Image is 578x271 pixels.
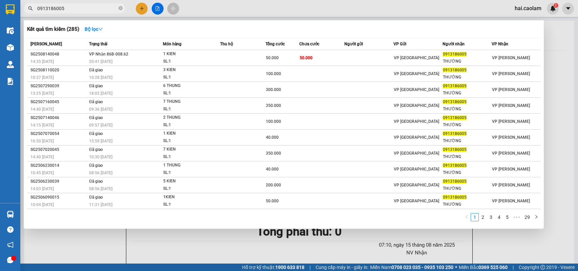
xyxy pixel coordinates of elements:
span: 08:56 [DATE] [89,186,112,191]
span: Đã giao [89,99,103,104]
span: 100.000 [266,71,281,76]
span: Thu hộ [220,42,233,46]
span: VP [PERSON_NAME] [492,119,530,124]
button: right [532,213,540,221]
span: Đã giao [89,84,103,88]
li: Next Page [532,213,540,221]
li: 5 [503,213,511,221]
span: VP [GEOGRAPHIC_DATA] [394,151,439,156]
span: VP [PERSON_NAME] [492,55,530,60]
span: 40.000 [266,167,279,172]
div: THƯỜNG [443,153,491,160]
div: SL: 1 [163,153,214,161]
span: 08:56 [DATE] [89,171,112,175]
span: 10:45 [DATE] [30,171,54,175]
div: SL: 1 [163,121,214,129]
a: 1 [471,213,478,221]
div: THƯỜNG [443,185,491,192]
div: SL: 1 [163,58,214,65]
span: Đã giao [89,115,103,120]
input: Tìm tên, số ĐT hoặc mã đơn [37,5,117,12]
div: 2 THUNG [163,114,214,121]
span: 350.000 [266,103,281,108]
span: VP [PERSON_NAME] [492,151,530,156]
div: SL: 1 [163,201,214,208]
span: VP [GEOGRAPHIC_DATA] [394,119,439,124]
span: VP [GEOGRAPHIC_DATA] [394,71,439,76]
span: Tổng cước [265,42,285,46]
div: 7 THUNG [163,98,214,106]
div: 5 KIEN [163,178,214,185]
span: VP [PERSON_NAME] [492,183,530,187]
div: THƯỜNG [443,121,491,129]
span: 0913186005 [443,195,467,200]
span: Món hàng [163,42,181,46]
h3: Kết quả tìm kiếm ( 285 ) [27,26,79,33]
a: 3 [487,213,495,221]
span: 11:31 [DATE] [89,202,112,207]
span: 0913186005 [443,68,467,72]
div: THƯỜNG [443,201,491,208]
span: 0913186005 [443,52,467,57]
span: VP [PERSON_NAME] [492,87,530,92]
span: VP [GEOGRAPHIC_DATA] [394,55,439,60]
div: 1 THUNG [163,162,214,169]
div: SG2507290039 [30,83,87,90]
img: warehouse-icon [7,211,14,218]
div: SG2508140048 [30,51,87,58]
span: Người gửi [344,42,363,46]
span: question-circle [7,226,14,233]
span: 13:25 [DATE] [30,91,54,96]
div: THƯỜNG [443,58,491,65]
div: SL: 1 [163,90,214,97]
span: 100.000 [266,119,281,124]
span: message [7,257,14,263]
div: SG2506230014 [30,162,87,169]
div: SG2508110020 [30,67,87,74]
span: 0913186005 [443,115,467,120]
span: 0913186005 [443,131,467,136]
img: warehouse-icon [7,61,14,68]
div: THƯỜNG [443,106,491,113]
span: VP Gửi [393,42,406,46]
span: 10:04 [DATE] [30,202,54,207]
img: warehouse-icon [7,27,14,34]
span: 16:50 [DATE] [30,139,54,143]
span: 50.000 [300,55,313,60]
span: VP [PERSON_NAME] [492,103,530,108]
span: 09:57 [DATE] [89,123,112,128]
div: 1 KIEN [163,50,214,58]
span: 14:03 [DATE] [30,186,54,191]
span: VP [GEOGRAPHIC_DATA] [394,87,439,92]
span: VP [GEOGRAPHIC_DATA] [394,103,439,108]
div: 1KIEN [163,194,214,201]
li: 29 [522,213,532,221]
span: VP [PERSON_NAME] [492,199,530,203]
span: 14:35 [DATE] [30,59,54,64]
button: left [463,213,471,221]
span: 14:15 [DATE] [30,123,54,128]
span: VP [PERSON_NAME] [492,135,530,140]
span: search [28,6,33,11]
span: VP [GEOGRAPHIC_DATA] [394,199,439,203]
div: SG2506230039 [30,178,87,185]
span: Đã giao [89,131,103,136]
div: SL: 1 [163,169,214,177]
li: 3 [487,213,495,221]
span: VP [GEOGRAPHIC_DATA] [394,183,439,187]
div: THƯỜNG [443,74,491,81]
span: Đã giao [89,68,103,72]
span: VP [PERSON_NAME] [492,71,530,76]
span: [PERSON_NAME] [30,42,62,46]
span: 0913186005 [443,179,467,184]
span: Trạng thái [89,42,107,46]
img: solution-icon [7,78,14,85]
span: VP [PERSON_NAME] [492,167,530,172]
span: 40.000 [266,135,279,140]
span: 09:36 [DATE] [89,107,112,112]
span: down [98,27,103,31]
div: THƯỜNG [443,90,491,97]
div: THƯỜNG [443,169,491,176]
span: 18:02 [DATE] [89,91,112,96]
img: logo-vxr [6,4,15,15]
